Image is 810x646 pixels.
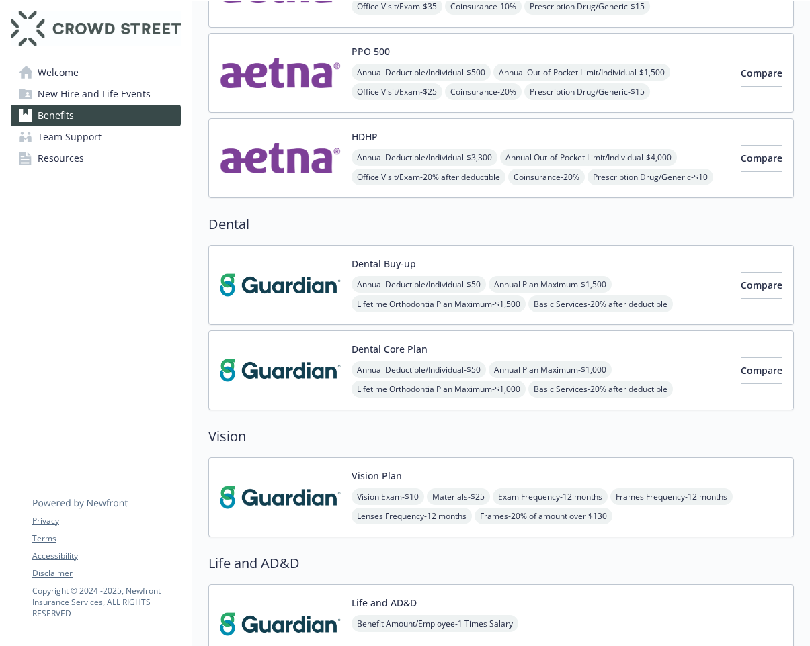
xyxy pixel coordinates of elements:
[741,272,782,299] button: Compare
[32,550,180,562] a: Accessibility
[352,64,491,81] span: Annual Deductible/Individual - $500
[38,126,102,148] span: Team Support
[352,342,428,356] button: Dental Core Plan
[220,342,341,399] img: Guardian carrier logo
[741,152,782,165] span: Compare
[445,83,522,100] span: Coinsurance - 20%
[352,257,416,271] button: Dental Buy-up
[508,169,585,185] span: Coinsurance - 20%
[352,295,526,312] span: Lifetime Orthodontia Plan Maximum - $1,500
[11,105,181,126] a: Benefits
[352,361,486,378] span: Annual Deductible/Individual - $50
[352,169,505,185] span: Office Visit/Exam - 20% after deductible
[352,381,526,398] span: Lifetime Orthodontia Plan Maximum - $1,000
[528,295,673,312] span: Basic Services - 20% after deductible
[38,105,74,126] span: Benefits
[11,62,181,83] a: Welcome
[352,596,417,610] button: Life and AD&D
[352,469,402,483] button: Vision Plan
[427,488,490,505] span: Materials - $25
[352,149,497,166] span: Annual Deductible/Individual - $3,300
[493,64,670,81] span: Annual Out-of-Pocket Limit/Individual - $1,500
[588,169,713,185] span: Prescription Drug/Generic - $10
[32,567,180,580] a: Disclaimer
[220,44,341,101] img: Aetna Inc carrier logo
[741,60,782,87] button: Compare
[220,469,341,526] img: Guardian carrier logo
[489,361,612,378] span: Annual Plan Maximum - $1,000
[741,364,782,377] span: Compare
[500,149,677,166] span: Annual Out-of-Pocket Limit/Individual - $4,000
[741,279,782,291] span: Compare
[528,381,673,398] span: Basic Services - 20% after deductible
[208,214,794,234] h2: Dental
[208,426,794,447] h2: Vision
[352,130,378,144] button: HDHP
[208,553,794,573] h2: Life and AD&D
[38,62,79,83] span: Welcome
[493,488,608,505] span: Exam Frequency - 12 months
[352,488,424,505] span: Vision Exam - $10
[741,145,782,172] button: Compare
[475,508,612,524] span: Frames - 20% of amount over $130
[11,126,181,148] a: Team Support
[32,585,180,619] p: Copyright © 2024 - 2025 , Newfront Insurance Services, ALL RIGHTS RESERVED
[38,83,151,105] span: New Hire and Life Events
[352,615,518,632] span: Benefit Amount/Employee - 1 Times Salary
[11,148,181,169] a: Resources
[741,66,782,79] span: Compare
[38,148,84,169] span: Resources
[11,83,181,105] a: New Hire and Life Events
[352,508,472,524] span: Lenses Frequency - 12 months
[220,130,341,187] img: Aetna Inc carrier logo
[741,357,782,384] button: Compare
[352,44,390,58] button: PPO 500
[352,83,442,100] span: Office Visit/Exam - $25
[32,515,180,527] a: Privacy
[610,488,733,505] span: Frames Frequency - 12 months
[220,257,341,314] img: Guardian carrier logo
[32,533,180,545] a: Terms
[489,276,612,293] span: Annual Plan Maximum - $1,500
[352,276,486,293] span: Annual Deductible/Individual - $50
[524,83,650,100] span: Prescription Drug/Generic - $15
